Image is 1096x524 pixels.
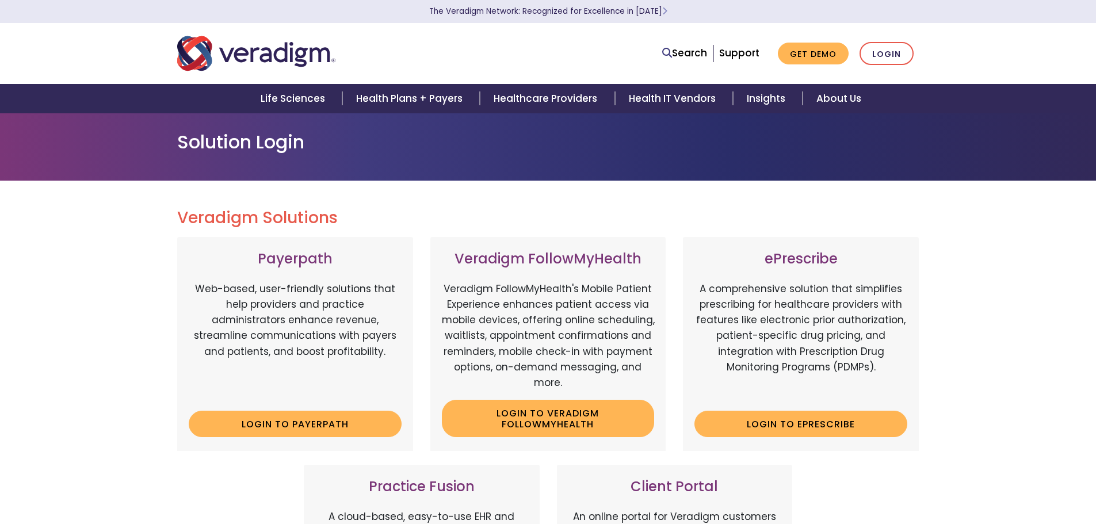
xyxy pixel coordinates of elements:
[662,45,707,61] a: Search
[568,479,781,495] h3: Client Portal
[189,281,402,402] p: Web-based, user-friendly solutions that help providers and practice administrators enhance revenu...
[247,84,342,113] a: Life Sciences
[860,42,914,66] a: Login
[694,411,907,437] a: Login to ePrescribe
[733,84,803,113] a: Insights
[189,411,402,437] a: Login to Payerpath
[694,281,907,402] p: A comprehensive solution that simplifies prescribing for healthcare providers with features like ...
[615,84,733,113] a: Health IT Vendors
[480,84,614,113] a: Healthcare Providers
[719,46,759,60] a: Support
[315,479,528,495] h3: Practice Fusion
[342,84,480,113] a: Health Plans + Payers
[189,251,402,267] h3: Payerpath
[778,43,849,65] a: Get Demo
[442,251,655,267] h3: Veradigm FollowMyHealth
[803,84,875,113] a: About Us
[694,251,907,267] h3: ePrescribe
[177,208,919,228] h2: Veradigm Solutions
[177,131,919,153] h1: Solution Login
[442,281,655,391] p: Veradigm FollowMyHealth's Mobile Patient Experience enhances patient access via mobile devices, o...
[442,400,655,437] a: Login to Veradigm FollowMyHealth
[662,6,667,17] span: Learn More
[429,6,667,17] a: The Veradigm Network: Recognized for Excellence in [DATE]Learn More
[177,35,335,72] img: Veradigm logo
